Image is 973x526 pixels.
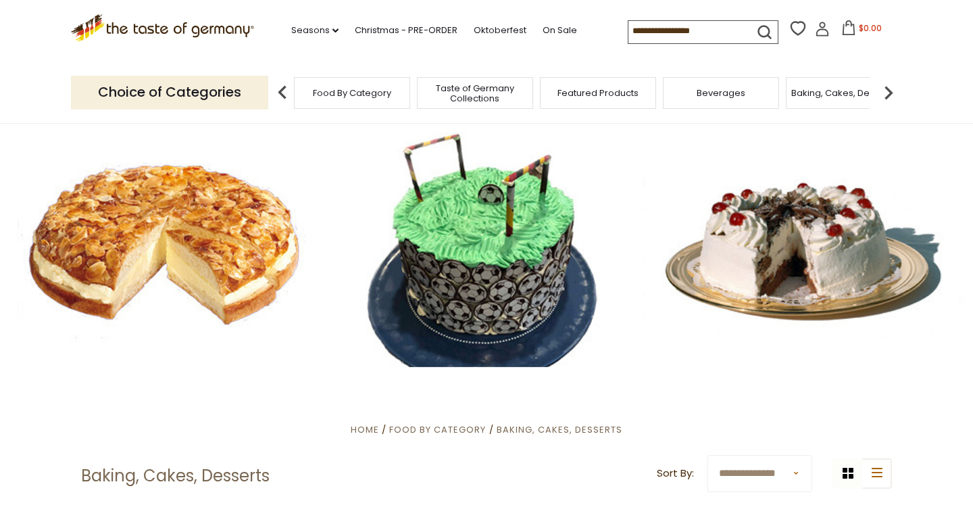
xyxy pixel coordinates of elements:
a: Oktoberfest [474,23,526,38]
img: next arrow [875,79,902,106]
label: Sort By: [657,465,694,482]
button: $0.00 [832,20,890,41]
a: Christmas - PRE-ORDER [355,23,457,38]
a: Food By Category [313,88,391,98]
a: Baking, Cakes, Desserts [791,88,896,98]
a: Taste of Germany Collections [421,83,529,103]
a: Featured Products [557,88,639,98]
a: Home [351,423,379,436]
a: Seasons [291,23,339,38]
img: previous arrow [269,79,296,106]
a: Baking, Cakes, Desserts [497,423,622,436]
span: $0.00 [859,22,882,34]
h1: Baking, Cakes, Desserts [81,466,270,486]
a: Beverages [697,88,745,98]
a: On Sale [543,23,577,38]
p: Choice of Categories [71,76,268,109]
a: Food By Category [389,423,486,436]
